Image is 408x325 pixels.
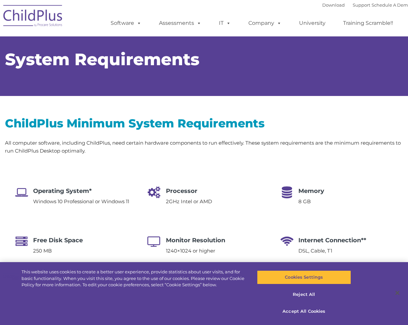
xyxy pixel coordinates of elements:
div: This website uses cookies to create a better user experience, provide statistics about user visit... [22,269,245,288]
span: 1240×1024 or higher [166,248,215,254]
button: Cookies Settings [257,270,351,284]
span: 250 MB [33,248,52,254]
a: University [292,17,332,30]
h2: ChildPlus Minimum System Requirements [5,116,403,131]
p: All computer software, including ChildPlus, need certain hardware components to run effectively. ... [5,139,403,155]
span: Internet Connection** [298,237,366,244]
span: 2GHz Intel or AMD [166,198,212,205]
span: DSL, Cable, T1 [298,248,332,254]
a: Company [242,17,288,30]
button: Reject All [257,288,351,302]
span: Monitor Resolution [166,237,225,244]
button: Accept All Cookies [257,304,351,318]
a: Assessments [152,17,208,30]
a: Software [104,17,148,30]
button: Close [390,286,405,300]
h4: Operating System* [33,186,129,196]
span: Memory [298,187,324,195]
a: Training Scramble!! [336,17,400,30]
a: IT [212,17,237,30]
span: System Requirements [5,49,199,70]
span: Processor [166,187,197,195]
a: Download [322,2,345,8]
p: Windows 10 Professional or Windows 11 [33,198,129,206]
span: Free Disk Space [33,237,83,244]
a: Support [353,2,370,8]
span: 8 GB [298,198,311,205]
